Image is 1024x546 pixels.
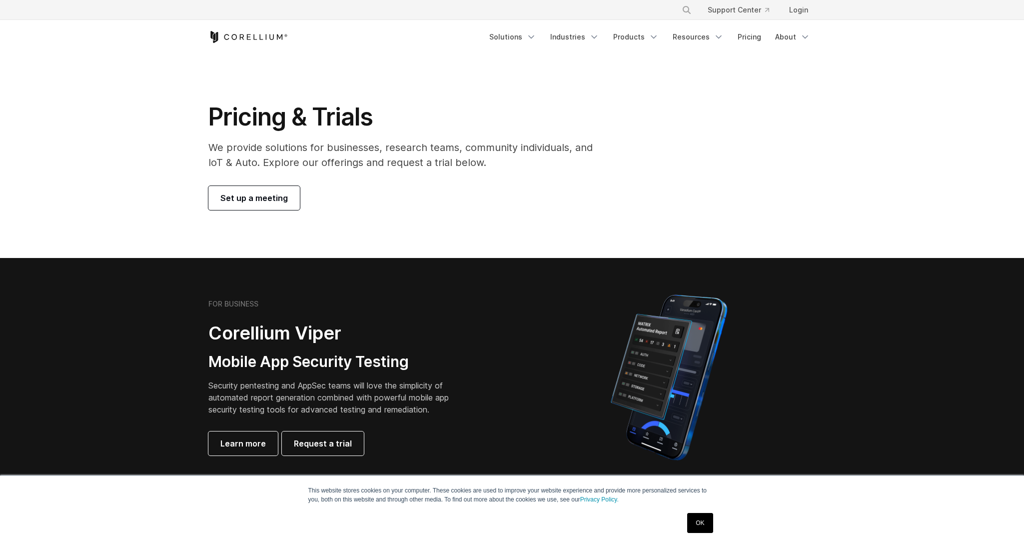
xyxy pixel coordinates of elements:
div: Navigation Menu [483,28,816,46]
p: This website stores cookies on your computer. These cookies are used to improve your website expe... [308,486,716,504]
a: Learn more [208,431,278,455]
p: We provide solutions for businesses, research teams, community individuals, and IoT & Auto. Explo... [208,140,607,170]
a: About [769,28,816,46]
p: Security pentesting and AppSec teams will love the simplicity of automated report generation comb... [208,379,464,415]
span: Set up a meeting [220,192,288,204]
a: OK [687,513,713,533]
h2: Corellium Viper [208,322,464,344]
button: Search [678,1,696,19]
a: Support Center [700,1,777,19]
a: Set up a meeting [208,186,300,210]
span: Learn more [220,437,266,449]
h1: Pricing & Trials [208,102,607,132]
h6: FOR BUSINESS [208,299,258,308]
a: Pricing [732,28,767,46]
h3: Mobile App Security Testing [208,352,464,371]
a: Privacy Policy. [580,496,619,503]
span: Request a trial [294,437,352,449]
div: Navigation Menu [670,1,816,19]
img: Corellium MATRIX automated report on iPhone showing app vulnerability test results across securit... [594,290,744,465]
a: Request a trial [282,431,364,455]
a: Login [781,1,816,19]
a: Solutions [483,28,542,46]
a: Industries [544,28,605,46]
a: Corellium Home [208,31,288,43]
a: Products [607,28,665,46]
a: Resources [667,28,730,46]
